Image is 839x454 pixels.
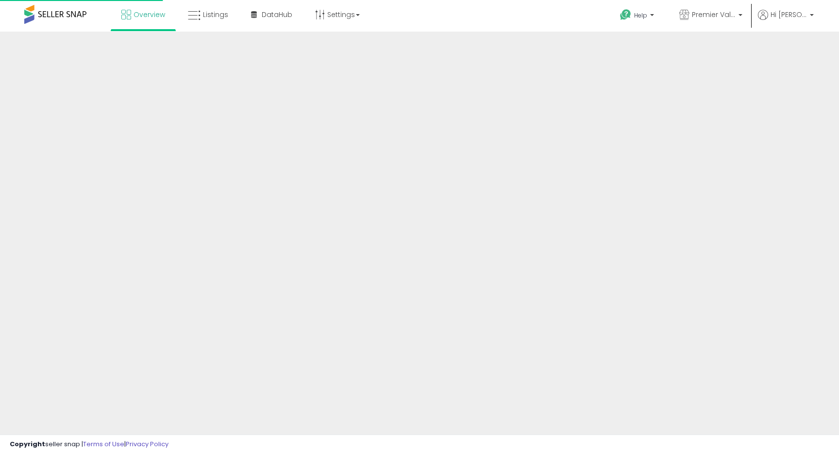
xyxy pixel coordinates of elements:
[262,10,292,19] span: DataHub
[771,10,807,19] span: Hi [PERSON_NAME]
[612,1,664,32] a: Help
[692,10,736,19] span: Premier Value Marketplace LLC
[634,11,647,19] span: Help
[134,10,165,19] span: Overview
[758,10,814,32] a: Hi [PERSON_NAME]
[203,10,228,19] span: Listings
[620,9,632,21] i: Get Help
